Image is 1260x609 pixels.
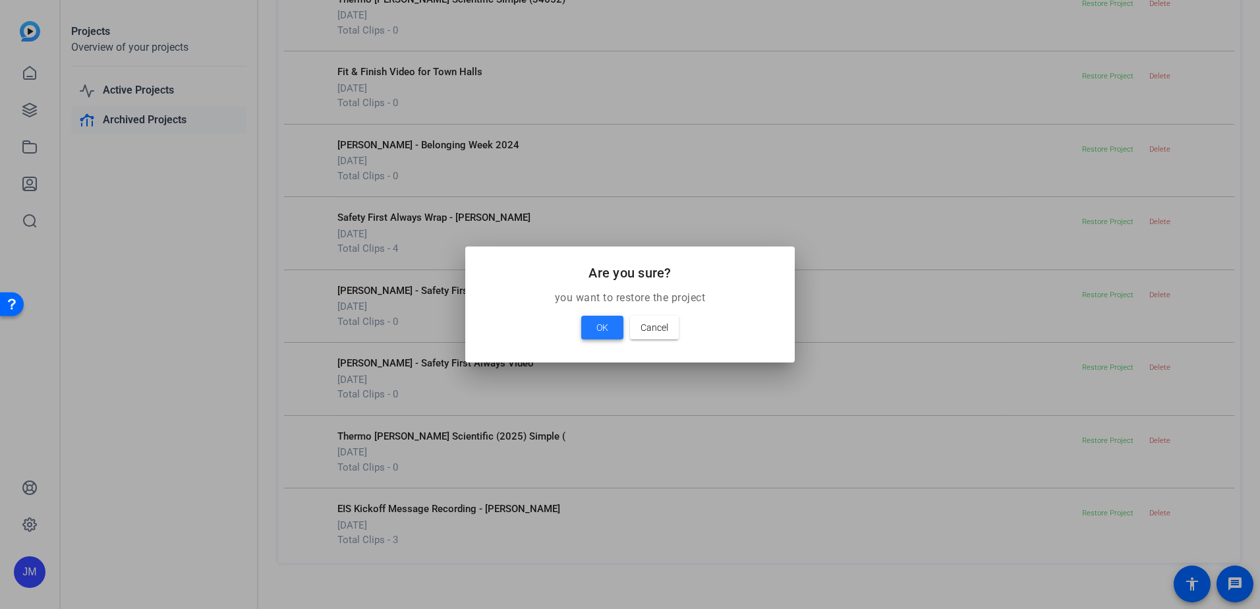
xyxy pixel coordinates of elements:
[581,316,623,339] button: OK
[481,262,779,283] h2: Are you sure?
[481,290,779,306] p: you want to restore the project
[641,320,668,335] span: Cancel
[596,320,608,335] span: OK
[630,316,679,339] button: Cancel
